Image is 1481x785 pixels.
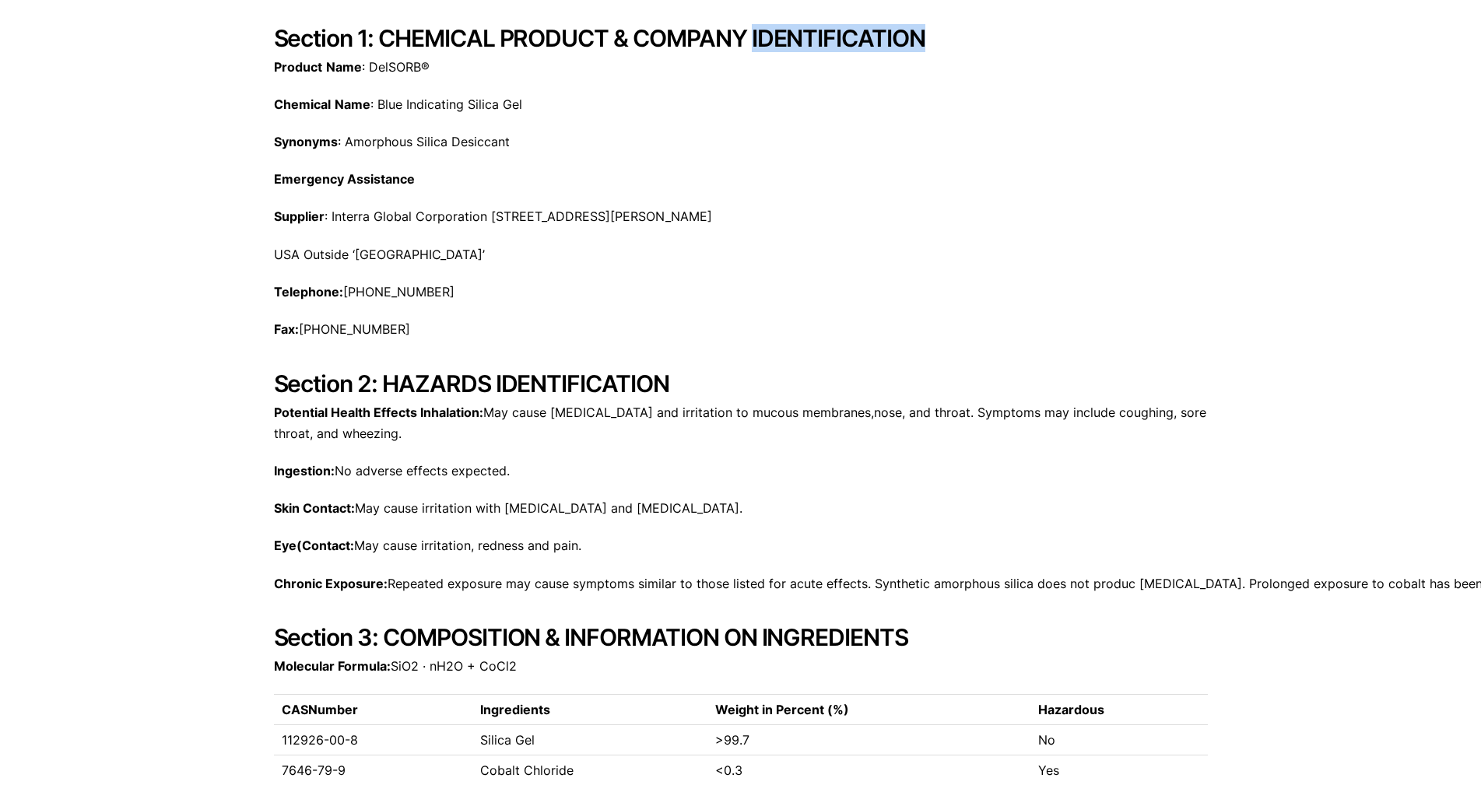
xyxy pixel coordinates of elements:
div: Page 1 [274,57,1208,341]
strong: Name [326,59,362,75]
p: Repeated exposure may cause symptoms similar to those listed for acute effects. Synthetic amorpho... [274,573,1208,594]
p: SiO2 · nH2O + CoCl2 [274,656,1208,677]
strong: Hazardous [1038,702,1104,717]
strong: Product [274,59,322,75]
p: May cause irritation with [MEDICAL_DATA] and [MEDICAL_DATA]. [274,498,1208,519]
td: No [1030,724,1207,755]
p: [PHONE_NUMBER] [274,319,1208,340]
td: >99.7 [707,724,1030,755]
h2: Section 1: CHEMICAL PRODUCT & COMPANY IDENTIFICATION [274,24,1208,52]
strong: Emergency Assistance [274,171,415,187]
strong: Potential Health Effects Inhalation: [274,405,483,420]
strong: CASNumber [282,702,358,717]
p: May cause irritation, redness and pain. [274,535,1208,556]
p: : Blue Indicating Silica Gel [274,94,1208,115]
strong: Telephone: [274,284,343,300]
h2: Section 3: COMPOSITION & INFORMATION ON INGREDIENTS [274,623,1208,651]
strong: Chronic Exposure: [274,576,388,591]
p: : DelSORB® [274,57,1208,78]
strong: Synonyms [274,134,338,149]
p: : Amorphous Silica Desiccant [274,131,1208,152]
strong: Ingestion: [274,463,335,478]
strong: Skin Contact: [274,500,355,516]
p: No adverse effects expected. [274,461,1208,482]
strong: Fax: [274,321,299,337]
strong: Name [335,96,370,112]
p: : Interra Global Corporation [STREET_ADDRESS][PERSON_NAME] [274,206,1208,227]
td: Silica Gel [472,724,708,755]
p: [PHONE_NUMBER] [274,282,1208,303]
strong: Chemical [274,96,331,112]
strong: Eye(Contact: [274,538,354,553]
strong: Ingredients [480,702,550,717]
p: USA Outside ‘[GEOGRAPHIC_DATA]’ [274,244,1208,265]
strong: Supplier [274,209,325,224]
p: May cause [MEDICAL_DATA] and irritation to mucous membranes,nose, and throat. Symptoms may includ... [274,402,1208,444]
h2: Section 2: HAZARDS IDENTIFICATION [274,370,1208,398]
td: 112926-00-8 [274,724,472,755]
strong: Weight in Percent (%) [715,702,849,717]
strong: Molecular Formula: [274,658,391,674]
